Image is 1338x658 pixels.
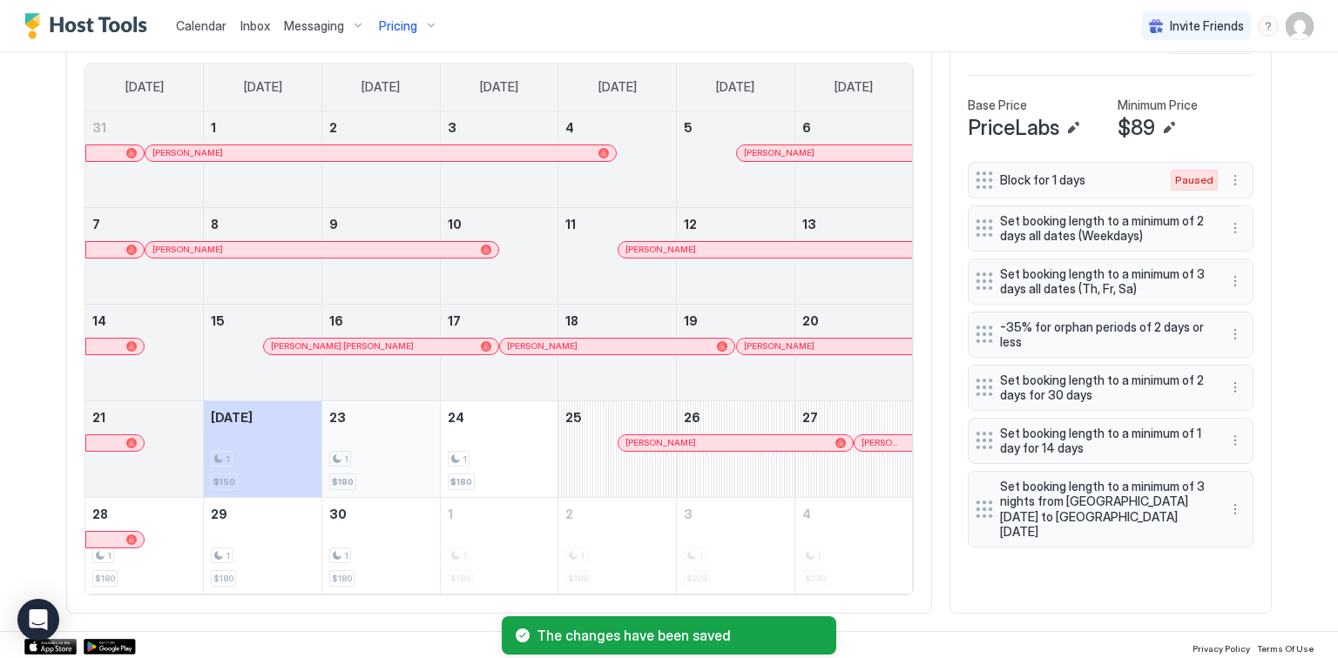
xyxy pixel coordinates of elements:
[204,111,322,208] td: September 1, 2025
[565,217,576,232] span: 11
[684,507,693,521] span: 3
[441,208,558,240] a: September 10, 2025
[441,401,558,433] a: September 24, 2025
[329,217,338,232] span: 9
[1000,479,1207,540] span: Set booking length to a minimum of 3 nights from [GEOGRAPHIC_DATA][DATE] to [GEOGRAPHIC_DATA][DATE]
[1225,499,1246,520] div: menu
[1225,218,1246,238] button: More options
[85,401,203,433] a: September 21, 2025
[24,13,155,39] div: Host Tools Logo
[226,453,230,465] span: 1
[1225,170,1246,191] button: More options
[1000,172,1153,188] span: Block for 1 days
[684,217,697,232] span: 12
[817,64,890,111] a: Saturday
[625,244,696,255] span: [PERSON_NAME]
[362,79,400,95] span: [DATE]
[211,313,225,328] span: 15
[448,507,453,521] span: 1
[322,111,440,144] a: September 2, 2025
[795,498,913,530] a: October 4, 2025
[1225,377,1246,398] button: More options
[565,120,574,135] span: 4
[1000,373,1207,403] span: Set booking length to a minimum of 2 days for 30 days
[677,497,795,594] td: October 3, 2025
[558,497,677,594] td: October 2, 2025
[794,400,913,497] td: September 27, 2025
[204,111,321,144] a: September 1, 2025
[329,410,346,425] span: 23
[329,313,343,328] span: 16
[244,79,282,95] span: [DATE]
[95,573,115,584] span: $180
[862,437,905,448] span: [PERSON_NAME]
[1159,117,1179,138] button: Edit
[558,208,676,240] a: September 11, 2025
[211,507,227,521] span: 29
[440,207,558,304] td: September 10, 2025
[85,111,203,144] a: August 31, 2025
[537,627,822,644] span: The changes have been saved
[565,507,573,521] span: 2
[85,400,204,497] td: September 21, 2025
[744,340,814,352] span: [PERSON_NAME]
[321,400,440,497] td: September 23, 2025
[85,208,203,240] a: September 7, 2025
[176,18,226,33] span: Calendar
[1000,213,1207,244] span: Set booking length to a minimum of 2 days all dates (Weekdays)
[204,400,322,497] td: September 22, 2025
[211,120,216,135] span: 1
[204,207,322,304] td: September 8, 2025
[85,304,204,400] td: September 14, 2025
[85,305,203,337] a: September 14, 2025
[85,111,204,208] td: August 31, 2025
[152,147,223,158] span: [PERSON_NAME]
[744,147,814,158] span: [PERSON_NAME]
[794,111,913,208] td: September 6, 2025
[85,498,203,530] a: September 28, 2025
[240,17,270,35] a: Inbox
[1225,271,1246,292] button: More options
[204,304,322,400] td: September 15, 2025
[744,147,905,158] div: [PERSON_NAME]
[677,208,794,240] a: September 12, 2025
[1225,218,1246,238] div: menu
[794,207,913,304] td: September 13, 2025
[204,305,321,337] a: September 15, 2025
[480,79,518,95] span: [DATE]
[598,79,637,95] span: [DATE]
[802,120,811,135] span: 6
[968,115,1059,141] span: PriceLabs
[92,313,106,328] span: 14
[581,64,654,111] a: Thursday
[322,305,440,337] a: September 16, 2025
[440,304,558,400] td: September 17, 2025
[152,244,491,255] div: [PERSON_NAME]
[1175,172,1213,188] span: Paused
[448,410,464,425] span: 24
[240,18,270,33] span: Inbox
[92,410,105,425] span: 21
[448,313,461,328] span: 17
[441,305,558,337] a: September 17, 2025
[440,400,558,497] td: September 24, 2025
[125,79,164,95] span: [DATE]
[558,400,677,497] td: September 25, 2025
[1225,170,1246,191] div: menu
[344,64,417,111] a: Tuesday
[226,64,300,111] a: Monday
[1000,266,1207,297] span: Set booking length to a minimum of 3 days all dates (Th, Fr, Sa)
[558,304,677,400] td: September 18, 2025
[176,17,226,35] a: Calendar
[1225,324,1246,345] button: More options
[677,111,795,208] td: September 5, 2025
[92,217,100,232] span: 7
[213,476,235,487] span: $150
[558,207,677,304] td: September 11, 2025
[152,244,223,255] span: [PERSON_NAME]
[795,401,913,433] a: September 27, 2025
[92,507,108,521] span: 28
[677,111,794,144] a: September 5, 2025
[1225,499,1246,520] button: More options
